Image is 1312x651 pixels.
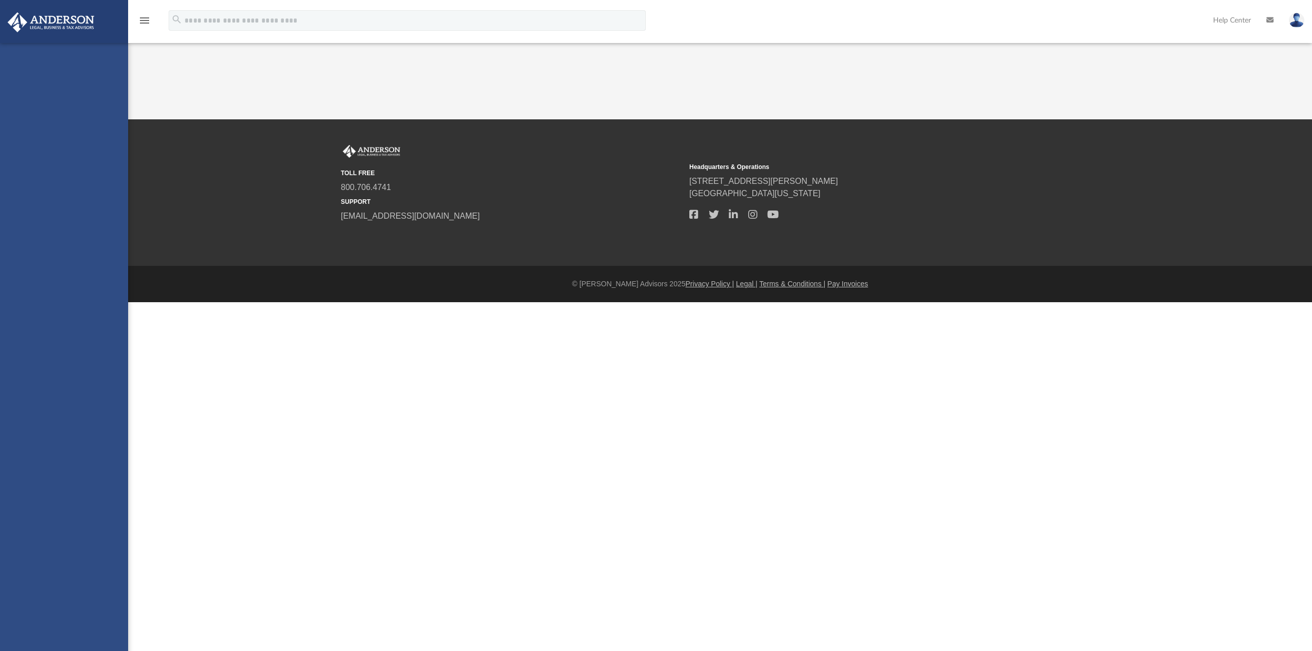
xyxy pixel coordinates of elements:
[341,183,391,192] a: 800.706.4741
[736,280,757,288] a: Legal |
[827,280,868,288] a: Pay Invoices
[341,145,402,158] img: Anderson Advisors Platinum Portal
[138,19,151,27] a: menu
[1289,13,1304,28] img: User Pic
[689,162,1031,172] small: Headquarters & Operations
[760,280,826,288] a: Terms & Conditions |
[171,14,182,25] i: search
[138,14,151,27] i: menu
[5,12,97,32] img: Anderson Advisors Platinum Portal
[341,197,682,206] small: SUPPORT
[689,177,838,185] a: [STREET_ADDRESS][PERSON_NAME]
[686,280,734,288] a: Privacy Policy |
[341,169,682,178] small: TOLL FREE
[341,212,480,220] a: [EMAIL_ADDRESS][DOMAIN_NAME]
[689,189,821,198] a: [GEOGRAPHIC_DATA][US_STATE]
[128,279,1312,289] div: © [PERSON_NAME] Advisors 2025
